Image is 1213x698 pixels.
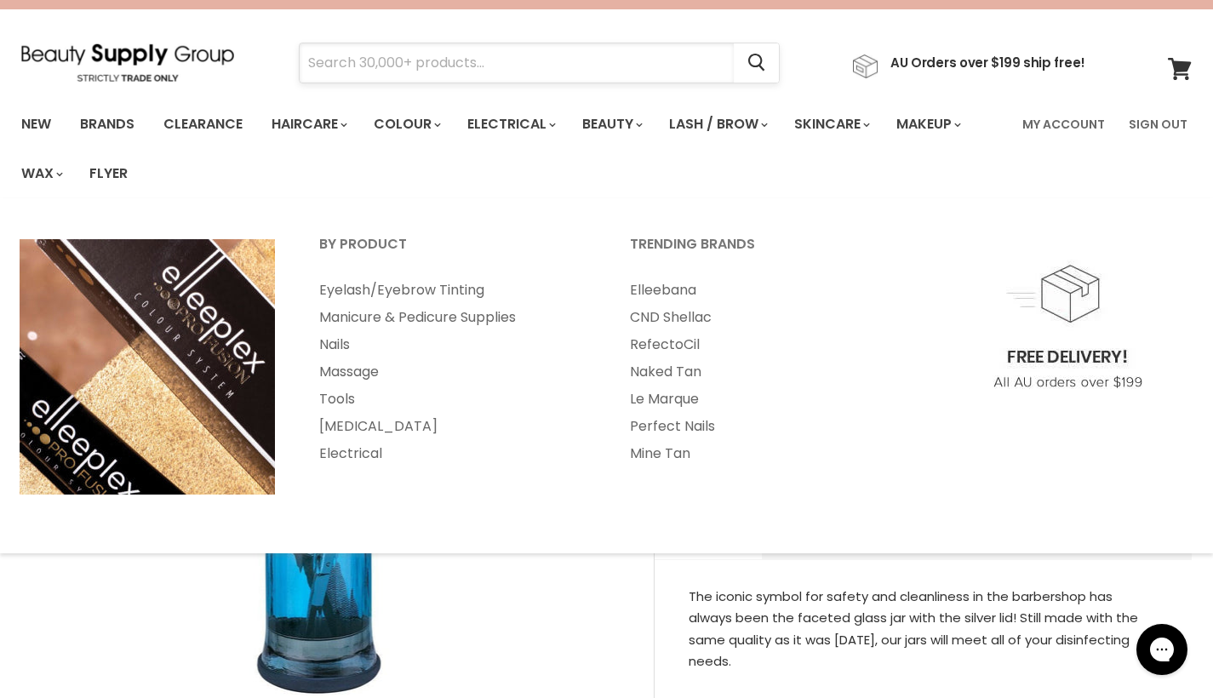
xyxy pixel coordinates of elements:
a: Lash / Brow [656,106,778,142]
a: Makeup [884,106,971,142]
a: Beauty [569,106,653,142]
a: [MEDICAL_DATA] [298,413,605,440]
a: Manicure & Pedicure Supplies [298,304,605,331]
a: Nails [298,331,605,358]
ul: Main menu [9,100,1012,198]
a: Haircare [259,106,358,142]
a: Eyelash/Eyebrow Tinting [298,277,605,304]
a: Skincare [781,106,880,142]
a: Flyer [77,156,140,192]
a: CND Shellac [609,304,916,331]
a: Perfect Nails [609,413,916,440]
input: Search [300,43,734,83]
iframe: Gorgias live chat messenger [1128,618,1196,681]
a: Returns [884,518,1000,559]
a: Elleebana [609,277,916,304]
a: About [655,518,762,559]
a: Shipping [762,518,884,559]
ul: Main menu [298,277,605,467]
a: Brands [67,106,147,142]
a: By Product [298,231,605,273]
a: Trending Brands [609,231,916,273]
form: Product [299,43,780,83]
a: Mine Tan [609,440,916,467]
a: Clearance [151,106,255,142]
a: Le Marque [609,386,916,413]
a: Wax [9,156,73,192]
a: Sign Out [1119,106,1198,142]
a: Electrical [455,106,566,142]
a: Colour [361,106,451,142]
ul: Main menu [609,277,916,467]
a: Massage [298,358,605,386]
a: Naked Tan [609,358,916,386]
a: RefectoCil [609,331,916,358]
a: My Account [1012,106,1115,142]
a: New [9,106,64,142]
button: Search [734,43,779,83]
a: Tools [298,386,605,413]
a: Electrical [298,440,605,467]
